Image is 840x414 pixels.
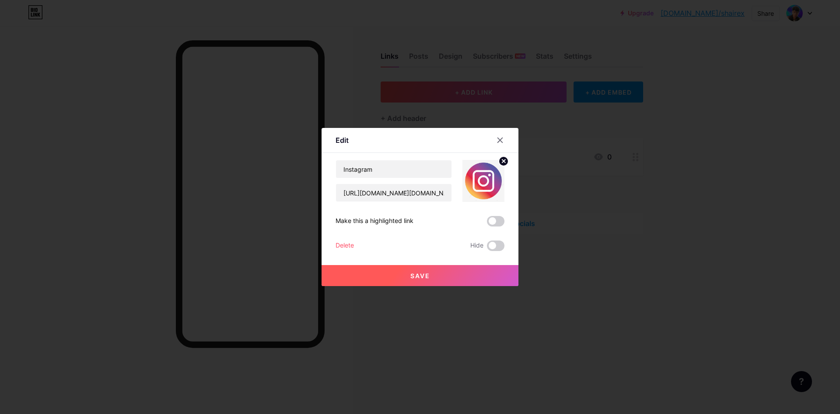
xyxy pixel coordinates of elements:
img: link_thumbnail [462,160,504,202]
input: Title [336,160,451,178]
span: Hide [470,241,483,251]
div: Delete [336,241,354,251]
div: Make this a highlighted link [336,216,413,226]
div: Edit [336,135,349,145]
span: Save [410,272,430,280]
input: URL [336,184,451,202]
button: Save [322,265,518,286]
